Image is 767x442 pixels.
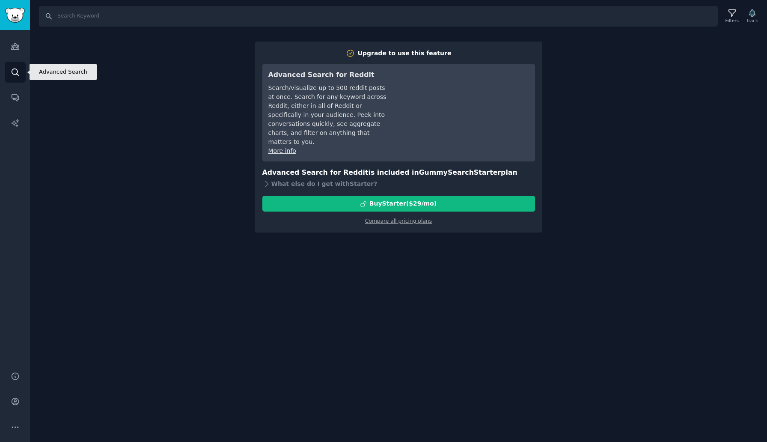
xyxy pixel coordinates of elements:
div: Filters [725,18,739,24]
div: Search/visualize up to 500 reddit posts at once. Search for any keyword across Reddit, either in ... [268,84,389,146]
input: Search Keyword [39,6,718,27]
img: GummySearch logo [5,8,25,23]
a: Compare all pricing plans [365,218,432,224]
h3: Advanced Search for Reddit [268,70,389,81]
a: More info [268,147,296,154]
div: Upgrade to use this feature [358,49,452,58]
h3: Advanced Search for Reddit is included in plan [262,167,535,178]
button: BuyStarter($29/mo) [262,196,535,212]
div: Buy Starter ($ 29 /mo ) [369,199,437,208]
iframe: YouTube video player [401,70,529,134]
span: GummySearch Starter [419,168,501,176]
div: What else do I get with Starter ? [262,178,535,190]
